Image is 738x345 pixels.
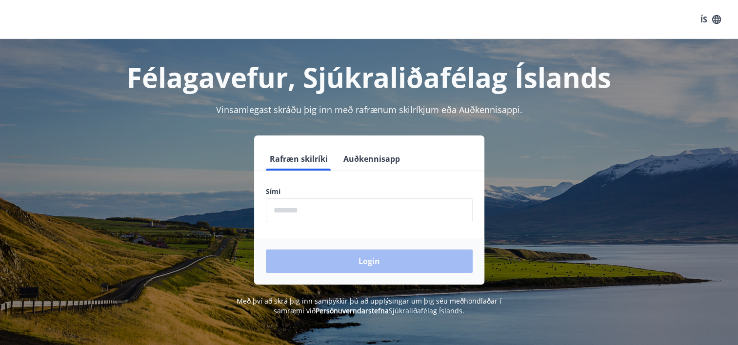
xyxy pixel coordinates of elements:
[266,147,332,171] button: Rafræn skilríki
[316,306,389,315] a: Persónuverndarstefna
[216,104,522,115] span: Vinsamlegast skráðu þig inn með rafrænum skilríkjum eða Auðkennisappi.
[237,296,501,315] span: Með því að skrá þig inn samþykkir þú að upplýsingar um þig séu meðhöndlaðar í samræmi við Sjúkral...
[30,58,709,96] h1: Félagavefur, Sjúkraliðafélag Íslands
[266,187,473,196] label: Sími
[695,11,726,28] button: ÍS
[339,147,404,171] button: Auðkennisapp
